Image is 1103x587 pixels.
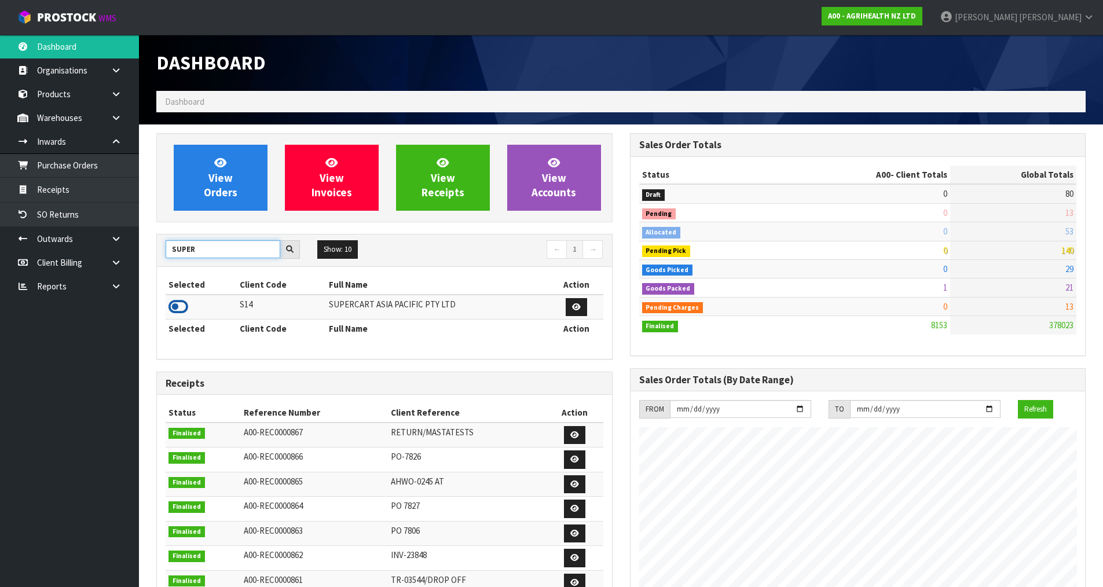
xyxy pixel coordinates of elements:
span: 0 [943,245,947,256]
span: TR-03544/DROP OFF [391,574,466,585]
span: ProStock [37,10,96,25]
a: → [582,240,603,259]
a: 1 [566,240,583,259]
a: ViewReceipts [396,145,490,211]
span: Finalised [168,526,205,538]
span: Goods Picked [642,265,693,276]
span: Finalised [168,452,205,464]
span: 0 [943,301,947,312]
strong: A00 - AGRIHEALTH NZ LTD [828,11,916,21]
div: FROM [639,400,670,419]
span: Pending Charges [642,302,703,314]
th: Status [166,403,241,422]
span: A00-REC0000867 [244,427,303,438]
th: Action [549,276,603,294]
a: ViewInvoices [285,145,379,211]
span: 80 [1065,188,1073,199]
th: Full Name [326,276,549,294]
h3: Sales Order Totals (By Date Range) [639,375,1077,386]
span: PO 7806 [391,525,420,536]
span: View Invoices [312,156,352,199]
button: Refresh [1018,400,1053,419]
h3: Receipts [166,378,603,389]
span: [PERSON_NAME] [1019,12,1082,23]
span: 8153 [931,320,947,331]
th: Global Totals [950,166,1076,184]
button: Show: 10 [317,240,358,259]
span: Finalised [168,575,205,587]
th: Client Reference [388,403,547,422]
span: 13 [1065,207,1073,218]
span: Finalised [168,428,205,439]
th: - Client Totals [783,166,950,184]
span: Finalised [168,551,205,562]
span: 378023 [1049,320,1073,331]
th: Selected [166,276,237,294]
span: 21 [1065,282,1073,293]
span: A00-REC0000864 [244,500,303,511]
small: WMS [98,13,116,24]
span: 29 [1065,263,1073,274]
span: [PERSON_NAME] [955,12,1017,23]
span: 140 [1061,245,1073,256]
span: 0 [943,263,947,274]
span: Finalised [168,501,205,513]
a: ViewAccounts [507,145,601,211]
span: RETURN/MASTATESTS [391,427,474,438]
span: A00-REC0000863 [244,525,303,536]
th: Action [546,403,603,422]
span: 13 [1065,301,1073,312]
nav: Page navigation [393,240,603,261]
span: Dashboard [156,50,266,75]
span: PO 7827 [391,500,420,511]
span: AHWO-0245 AT [391,476,444,487]
td: SUPERCART ASIA PACIFIC PTY LTD [326,295,549,320]
th: Action [549,320,603,338]
th: Client Code [237,320,325,338]
span: View Orders [204,156,237,199]
span: A00-REC0000866 [244,451,303,462]
a: ← [547,240,567,259]
span: Pending [642,208,676,220]
span: Finalised [168,477,205,489]
span: A00 [876,169,891,180]
span: PO-7826 [391,451,421,462]
td: S14 [237,295,325,320]
span: 53 [1065,226,1073,237]
span: Goods Packed [642,283,695,295]
span: Dashboard [165,96,204,107]
span: Pending Pick [642,245,691,257]
a: ViewOrders [174,145,267,211]
th: Selected [166,320,237,338]
h3: Sales Order Totals [639,140,1077,151]
span: A00-REC0000865 [244,476,303,487]
img: cube-alt.png [17,10,32,24]
input: Search clients [166,240,280,258]
span: 0 [943,226,947,237]
th: Status [639,166,784,184]
div: TO [829,400,850,419]
span: A00-REC0000861 [244,574,303,585]
span: A00-REC0000862 [244,549,303,560]
th: Reference Number [241,403,388,422]
span: Draft [642,189,665,201]
span: 1 [943,282,947,293]
span: INV-23848 [391,549,427,560]
a: A00 - AGRIHEALTH NZ LTD [822,7,922,25]
span: Finalised [642,321,679,332]
span: Allocated [642,227,681,239]
span: 0 [943,207,947,218]
th: Client Code [237,276,325,294]
span: View Accounts [532,156,576,199]
span: 0 [943,188,947,199]
span: View Receipts [422,156,464,199]
th: Full Name [326,320,549,338]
